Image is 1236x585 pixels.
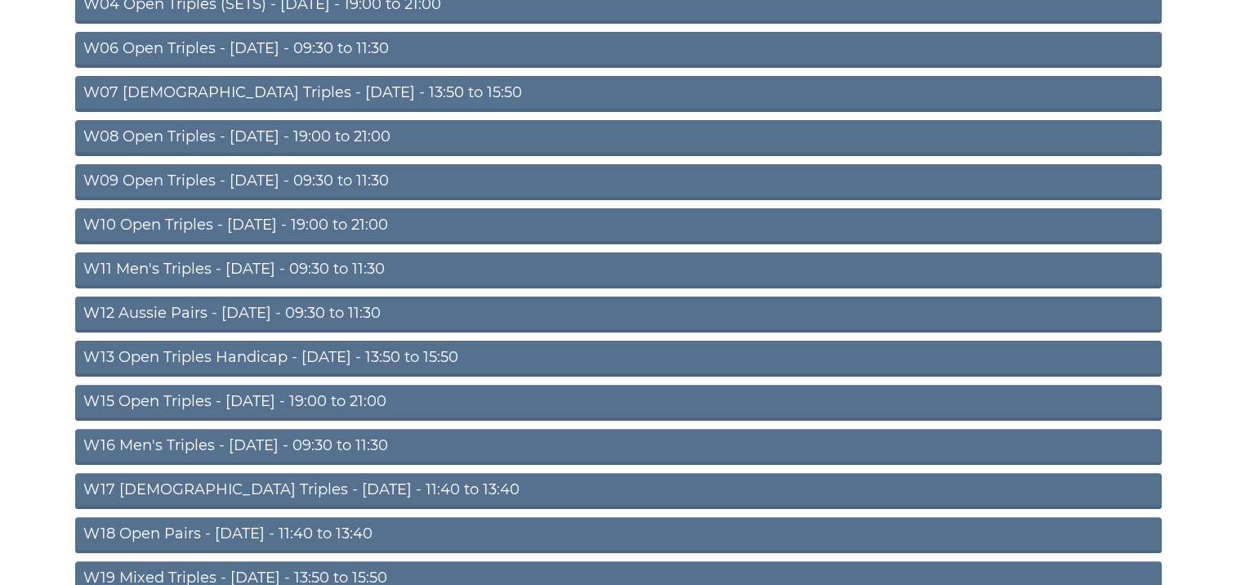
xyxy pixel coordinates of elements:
[75,76,1162,112] a: W07 [DEMOGRAPHIC_DATA] Triples - [DATE] - 13:50 to 15:50
[75,385,1162,421] a: W15 Open Triples - [DATE] - 19:00 to 21:00
[75,120,1162,156] a: W08 Open Triples - [DATE] - 19:00 to 21:00
[75,297,1162,333] a: W12 Aussie Pairs - [DATE] - 09:30 to 11:30
[75,252,1162,288] a: W11 Men's Triples - [DATE] - 09:30 to 11:30
[75,517,1162,553] a: W18 Open Pairs - [DATE] - 11:40 to 13:40
[75,208,1162,244] a: W10 Open Triples - [DATE] - 19:00 to 21:00
[75,429,1162,465] a: W16 Men's Triples - [DATE] - 09:30 to 11:30
[75,473,1162,509] a: W17 [DEMOGRAPHIC_DATA] Triples - [DATE] - 11:40 to 13:40
[75,164,1162,200] a: W09 Open Triples - [DATE] - 09:30 to 11:30
[75,341,1162,377] a: W13 Open Triples Handicap - [DATE] - 13:50 to 15:50
[75,32,1162,68] a: W06 Open Triples - [DATE] - 09:30 to 11:30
